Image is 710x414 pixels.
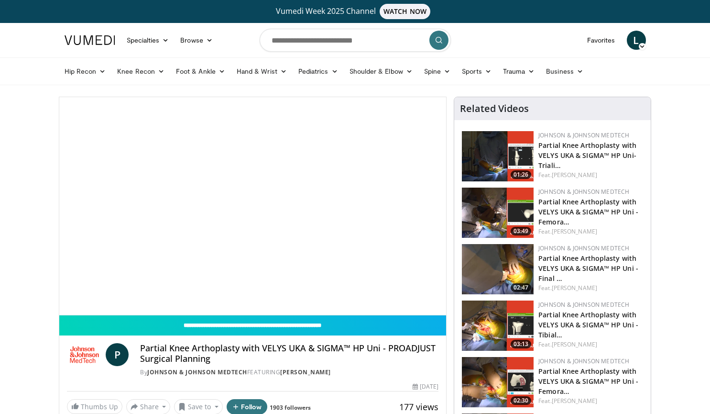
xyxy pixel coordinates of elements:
a: Foot & Ankle [170,62,231,81]
a: 02:30 [462,357,534,407]
video-js: Video Player [59,97,447,315]
span: 03:49 [511,227,531,235]
a: Knee Recon [111,62,170,81]
a: [PERSON_NAME] [552,227,597,235]
a: [PERSON_NAME] [552,340,597,348]
a: Johnson & Johnson MedTech [538,301,629,309]
span: 01:26 [511,170,531,179]
a: 01:26 [462,131,534,181]
h4: Partial Knee Arthoplasty with VELYS UKA & SIGMA™ HP Uni - PROADJUST Surgical Planning [140,343,438,364]
a: Partial Knee Arthoplasty with VELYS UKA & SIGMA™ HP Uni - Femora… [538,197,638,226]
a: Johnson & Johnson MedTech [538,244,629,252]
img: 13513cbe-2183-4149-ad2a-2a4ce2ec625a.png.150x105_q85_crop-smart_upscale.png [462,188,534,238]
a: Thumbs Up [67,399,122,414]
input: Search topics, interventions [260,29,451,52]
a: 1903 followers [270,403,311,412]
img: Johnson & Johnson MedTech [67,343,102,366]
img: 27e23ca4-618a-4dda-a54e-349283c0b62a.png.150x105_q85_crop-smart_upscale.png [462,357,534,407]
a: 03:13 [462,301,534,351]
span: 177 views [399,401,438,413]
a: Shoulder & Elbow [344,62,418,81]
a: Trauma [497,62,541,81]
a: P [106,343,129,366]
span: WATCH NOW [380,4,430,19]
a: Johnson & Johnson MedTech [538,188,629,196]
span: 02:47 [511,283,531,292]
div: Feat. [538,397,643,405]
div: Feat. [538,227,643,236]
a: Partial Knee Arthoplasty with VELYS UKA & SIGMA™ HP Uni - Final … [538,254,638,283]
a: Favorites [581,31,621,50]
a: Johnson & Johnson MedTech [538,131,629,139]
a: Spine [418,62,456,81]
a: 03:49 [462,188,534,238]
div: Feat. [538,340,643,349]
img: fca33e5d-2676-4c0d-8432-0e27cf4af401.png.150x105_q85_crop-smart_upscale.png [462,301,534,351]
span: 03:13 [511,340,531,348]
img: 2dac1888-fcb6-4628-a152-be974a3fbb82.png.150x105_q85_crop-smart_upscale.png [462,244,534,294]
a: Partial Knee Arthoplasty with VELYS UKA & SIGMA™ HP Uni - Femora… [538,367,638,396]
a: Hip Recon [59,62,112,81]
a: 02:47 [462,244,534,294]
a: Partial Knee Arthoplasty with VELYS UKA & SIGMA™ HP Uni- Triali… [538,141,636,170]
img: 54517014-b7e0-49d7-8366-be4d35b6cc59.png.150x105_q85_crop-smart_upscale.png [462,131,534,181]
img: VuMedi Logo [65,35,115,45]
a: Specialties [121,31,175,50]
a: Sports [456,62,497,81]
a: Business [540,62,589,81]
a: Hand & Wrist [231,62,293,81]
span: 02:30 [511,396,531,405]
h4: Related Videos [460,103,529,114]
div: Feat. [538,171,643,179]
a: Browse [175,31,218,50]
div: Feat. [538,284,643,292]
a: L [627,31,646,50]
div: [DATE] [413,382,438,391]
a: Johnson & Johnson MedTech [538,357,629,365]
a: [PERSON_NAME] [552,171,597,179]
a: [PERSON_NAME] [280,368,331,376]
a: Johnson & Johnson MedTech [147,368,247,376]
div: By FEATURING [140,368,438,377]
a: Partial Knee Arthoplasty with VELYS UKA & SIGMA™ HP Uni - Tibial… [538,310,638,339]
a: Pediatrics [293,62,344,81]
a: Vumedi Week 2025 ChannelWATCH NOW [66,4,644,19]
a: [PERSON_NAME] [552,284,597,292]
a: [PERSON_NAME] [552,397,597,405]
